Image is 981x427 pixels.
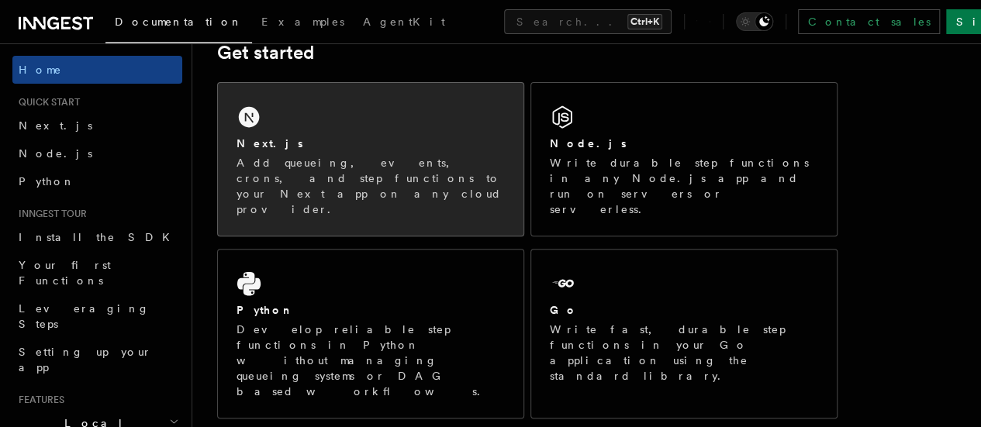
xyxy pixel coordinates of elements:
span: Home [19,62,62,77]
h2: Python [237,302,294,318]
button: Toggle dark mode [736,12,773,31]
a: Install the SDK [12,223,182,251]
a: Get started [217,42,314,64]
a: Python [12,167,182,195]
span: Leveraging Steps [19,302,150,330]
span: Features [12,394,64,406]
p: Write fast, durable step functions in your Go application using the standard library. [550,322,818,384]
span: AgentKit [363,15,445,28]
span: Node.js [19,147,92,160]
a: AgentKit [354,5,454,42]
p: Write durable step functions in any Node.js app and run on servers or serverless. [550,155,818,217]
a: Node.jsWrite durable step functions in any Node.js app and run on servers or serverless. [530,82,838,236]
span: Install the SDK [19,231,179,243]
span: Python [19,175,75,188]
a: Contact sales [798,9,940,34]
p: Add queueing, events, crons, and step functions to your Next app on any cloud provider. [237,155,505,217]
a: PythonDevelop reliable step functions in Python without managing queueing systems or DAG based wo... [217,249,524,418]
a: Node.js [12,139,182,167]
a: Examples [252,5,354,42]
a: GoWrite fast, durable step functions in your Go application using the standard library. [530,249,838,418]
a: Next.jsAdd queueing, events, crons, and step functions to your Next app on any cloud provider. [217,82,524,236]
span: Quick start [12,96,80,108]
h2: Go [550,302,578,318]
a: Setting up your app [12,338,182,381]
h2: Next.js [237,136,303,151]
a: Documentation [105,5,252,43]
span: Your first Functions [19,259,111,287]
span: Setting up your app [19,346,152,374]
span: Documentation [115,15,243,28]
span: Inngest tour [12,208,87,220]
a: Home [12,56,182,84]
kbd: Ctrl+K [627,14,662,29]
a: Your first Functions [12,251,182,294]
p: Develop reliable step functions in Python without managing queueing systems or DAG based workflows. [237,322,505,399]
a: Leveraging Steps [12,294,182,338]
h2: Node.js [550,136,627,151]
a: Next.js [12,112,182,139]
span: Next.js [19,119,92,132]
button: Search...Ctrl+K [504,9,672,34]
span: Examples [261,15,344,28]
